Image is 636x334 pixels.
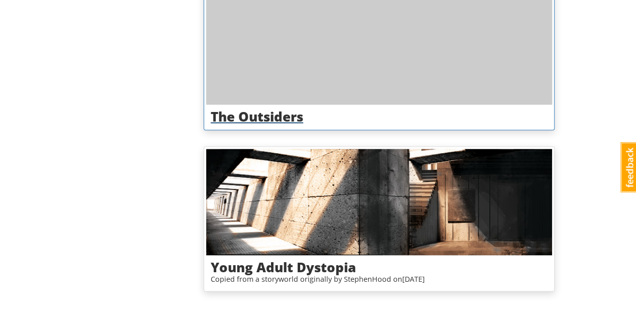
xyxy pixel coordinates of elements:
h3: The Outsiders [211,109,548,124]
h3: Young Adult Dystopia [211,260,548,274]
div: Copied from a storyworld originally by StephenHood on [DATE] [211,274,548,284]
img: A modern hallway, made from concrete and fashioned with strange angles. [206,149,552,255]
a: A modern hallway, made from concrete and fashioned with strange angles.Young Adult DystopiaCopied... [204,146,555,291]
